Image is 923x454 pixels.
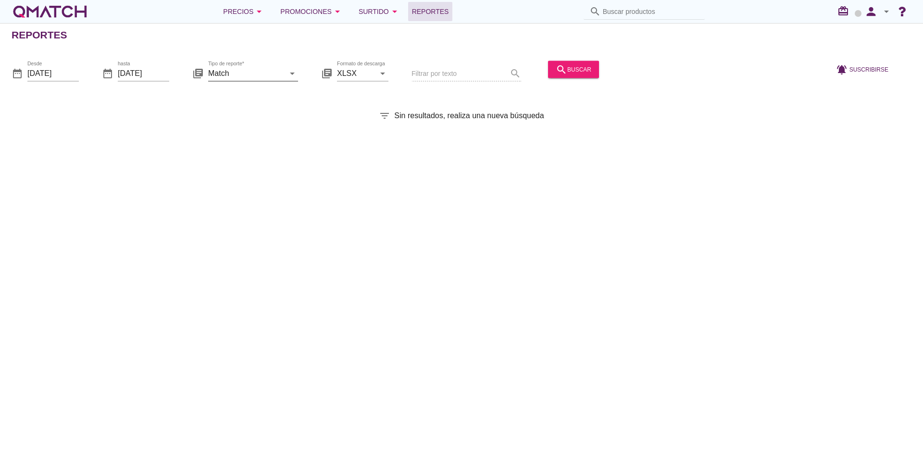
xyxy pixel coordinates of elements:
[548,61,599,78] button: buscar
[603,4,699,19] input: Buscar productos
[412,6,449,17] span: Reportes
[849,65,888,74] span: Suscribirse
[556,63,567,75] i: search
[192,67,204,79] i: library_books
[394,110,544,122] span: Sin resultados, realiza una nueva búsqueda
[556,63,591,75] div: buscar
[408,2,453,21] a: Reportes
[351,2,408,21] button: Surtido
[589,6,601,17] i: search
[337,65,375,81] input: Formato de descarga
[12,2,88,21] a: white-qmatch-logo
[280,6,343,17] div: Promociones
[321,67,333,79] i: library_books
[118,65,169,81] input: hasta
[377,67,388,79] i: arrow_drop_down
[379,110,390,122] i: filter_list
[837,5,853,17] i: redeem
[861,5,881,18] i: person
[12,27,67,43] h2: Reportes
[273,2,351,21] button: Promociones
[102,67,113,79] i: date_range
[359,6,400,17] div: Surtido
[881,6,892,17] i: arrow_drop_down
[253,6,265,17] i: arrow_drop_down
[12,67,23,79] i: date_range
[828,61,896,78] button: Suscribirse
[215,2,273,21] button: Precios
[287,67,298,79] i: arrow_drop_down
[208,65,285,81] input: Tipo de reporte*
[836,63,849,75] i: notifications_active
[27,65,79,81] input: Desde
[332,6,343,17] i: arrow_drop_down
[223,6,265,17] div: Precios
[389,6,400,17] i: arrow_drop_down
